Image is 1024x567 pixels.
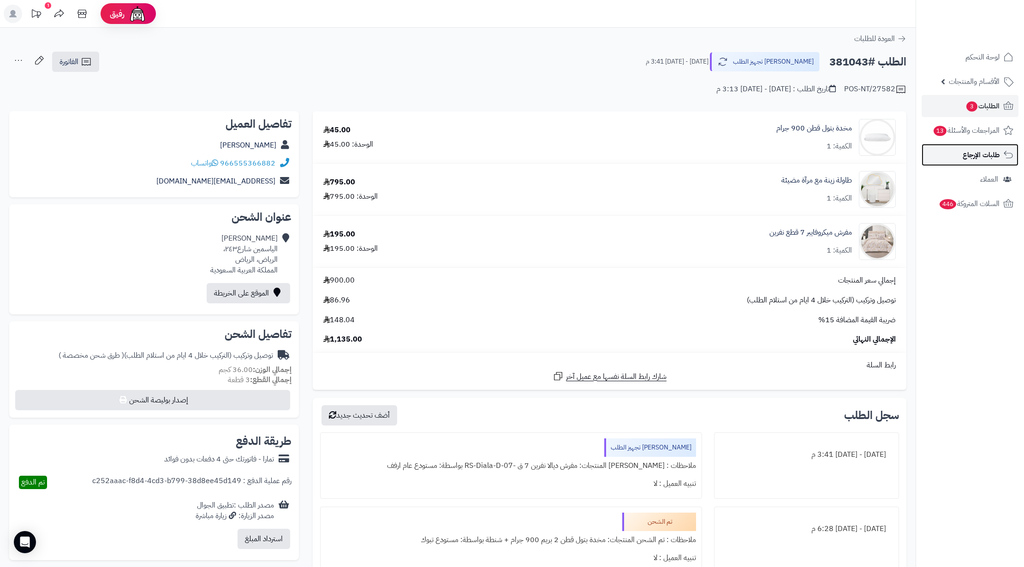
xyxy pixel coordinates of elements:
[326,549,696,567] div: تنبيه العميل : لا
[196,511,274,521] div: مصدر الزيارة: زيارة مباشرة
[59,350,124,361] span: ( طرق شحن مخصصة )
[854,33,895,44] span: العودة للطلبات
[326,531,696,549] div: ملاحظات : تم الشحن المنتجات: مخدة بتول قطن 2 بريم 900 جرام + شنطة بواسطة: مستودع تبوك
[220,158,275,169] a: 966555366882
[196,500,274,521] div: مصدر الطلب :تطبيق الجوال
[859,119,895,156] img: 1739778926-220106010217-90x90.jpg
[859,171,895,208] img: 1752151858-1-90x90.jpg
[52,52,99,72] a: الفاتورة
[60,56,78,67] span: الفاتورة
[961,23,1015,42] img: logo-2.png
[922,193,1018,215] a: السلات المتروكة446
[236,436,292,447] h2: طريقة الدفع
[622,513,696,531] div: تم الشحن
[326,475,696,493] div: تنبيه العميل : لا
[853,334,896,345] span: الإجمالي النهائي
[219,364,292,375] small: 36.00 كجم
[15,390,290,410] button: إصدار بوليصة الشحن
[949,75,1000,88] span: الأقسام والمنتجات
[844,410,899,421] h3: سجل الطلب
[323,315,355,325] span: 148.04
[940,199,957,209] span: 446
[844,84,906,95] div: POS-NT/27582
[250,374,292,385] strong: إجمالي القطع:
[17,212,292,223] h2: عنوان الشحن
[980,173,998,186] span: العملاء
[17,329,292,340] h2: تفاصيل الشحن
[316,360,903,371] div: رابط السلة
[922,144,1018,166] a: طلبات الإرجاع
[838,275,896,286] span: إجمالي سعر المنتجات
[829,53,906,71] h2: الطلب #381043
[191,158,218,169] a: واتساب
[965,51,1000,64] span: لوحة التحكم
[164,454,274,465] div: تمارا - فاتورتك حتى 4 دفعات بدون فوائد
[966,101,977,112] span: 3
[253,364,292,375] strong: إجمالي الوزن:
[939,197,1000,210] span: السلات المتروكة
[323,243,378,254] div: الوحدة: 195.00
[716,84,836,94] div: تاريخ الطلب : [DATE] - [DATE] 3:13 م
[323,295,350,306] span: 86.96
[781,175,852,186] a: طاولة زينة مع مرآة مضيئة
[566,372,667,382] span: شارك رابط السلة نفسها مع عميل آخر
[553,371,667,382] a: شارك رابط السلة نفسها مع عميل آخر
[747,295,896,306] span: توصيل وتركيب (التركيب خلال 4 ايام من استلام الطلب)
[963,148,1000,161] span: طلبات الإرجاع
[776,123,852,134] a: مخدة بتول قطن 900 جرام
[128,5,147,23] img: ai-face.png
[21,477,45,488] span: تم الدفع
[769,227,852,238] a: مفرش ميكروفايبر 7 قطع نفرين
[933,124,1000,137] span: المراجعات والأسئلة
[59,350,273,361] div: توصيل وتركيب (التركيب خلال 4 ايام من استلام الطلب)
[210,233,278,275] div: [PERSON_NAME] الياسمين شارع٢٤٣، الرياض، الرياض المملكة العربية السعودية
[922,46,1018,68] a: لوحة التحكم
[156,176,275,187] a: [EMAIL_ADDRESS][DOMAIN_NAME]
[45,2,51,9] div: 1
[323,334,362,345] span: 1,135.00
[220,140,276,151] a: [PERSON_NAME]
[827,141,852,152] div: الكمية: 1
[323,191,378,202] div: الوحدة: 795.00
[323,275,355,286] span: 900.00
[321,405,397,425] button: أضف تحديث جديد
[323,125,351,136] div: 45.00
[326,457,696,475] div: ملاحظات : [PERSON_NAME] المنتجات: مفرش ديالا نفرين 7 ق -RS-Diala-D-07 بواسطة: مستودع عام ارفف
[710,52,820,71] button: [PERSON_NAME] تجهيز الطلب
[859,223,895,260] img: 1754396114-1-90x90.jpg
[854,33,906,44] a: العودة للطلبات
[922,119,1018,142] a: المراجعات والأسئلة13
[827,245,852,256] div: الكمية: 1
[228,374,292,385] small: 3 قطعة
[922,95,1018,117] a: الطلبات3
[965,100,1000,112] span: الطلبات
[827,193,852,204] div: الكمية: 1
[24,5,48,25] a: تحديثات المنصة
[604,438,696,457] div: [PERSON_NAME] تجهيز الطلب
[17,118,292,130] h2: تفاصيل العميل
[323,139,373,150] div: الوحدة: 45.00
[323,229,355,240] div: 195.00
[934,126,947,136] span: 13
[818,315,896,325] span: ضريبة القيمة المضافة 15%
[323,177,355,188] div: 795.00
[238,529,290,549] button: استرداد المبلغ
[922,168,1018,190] a: العملاء
[207,283,290,303] a: الموقع على الخريطة
[720,520,893,538] div: [DATE] - [DATE] 6:28 م
[92,476,292,489] div: رقم عملية الدفع : c252aaac-f8d4-4cd3-b799-38d8ee45d149
[646,57,708,66] small: [DATE] - [DATE] 3:41 م
[720,446,893,464] div: [DATE] - [DATE] 3:41 م
[14,531,36,553] div: Open Intercom Messenger
[110,8,125,19] span: رفيق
